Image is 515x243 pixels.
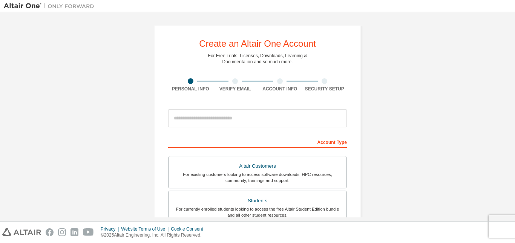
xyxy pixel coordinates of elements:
[46,228,54,236] img: facebook.svg
[302,86,347,92] div: Security Setup
[173,206,342,218] div: For currently enrolled students looking to access the free Altair Student Edition bundle and all ...
[173,196,342,206] div: Students
[71,228,78,236] img: linkedin.svg
[83,228,94,236] img: youtube.svg
[213,86,258,92] div: Verify Email
[168,136,347,148] div: Account Type
[171,226,207,232] div: Cookie Consent
[257,86,302,92] div: Account Info
[173,161,342,171] div: Altair Customers
[121,226,171,232] div: Website Terms of Use
[208,53,307,65] div: For Free Trials, Licenses, Downloads, Learning & Documentation and so much more.
[168,86,213,92] div: Personal Info
[199,39,316,48] div: Create an Altair One Account
[101,232,208,238] p: © 2025 Altair Engineering, Inc. All Rights Reserved.
[101,226,121,232] div: Privacy
[4,2,98,10] img: Altair One
[58,228,66,236] img: instagram.svg
[173,171,342,183] div: For existing customers looking to access software downloads, HPC resources, community, trainings ...
[2,228,41,236] img: altair_logo.svg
